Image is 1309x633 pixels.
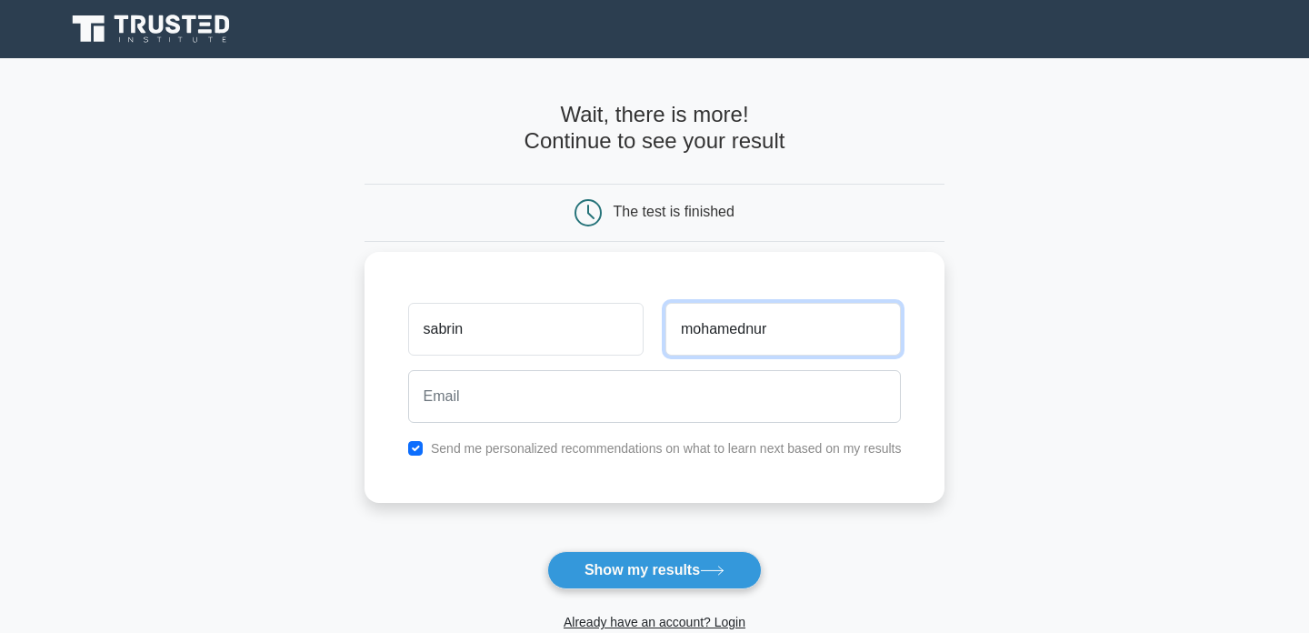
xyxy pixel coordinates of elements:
[408,303,644,356] input: First name
[408,370,902,423] input: Email
[564,615,745,629] a: Already have an account? Login
[431,441,902,456] label: Send me personalized recommendations on what to learn next based on my results
[547,551,762,589] button: Show my results
[665,303,901,356] input: Last name
[365,102,945,155] h4: Wait, there is more! Continue to see your result
[614,204,734,219] div: The test is finished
